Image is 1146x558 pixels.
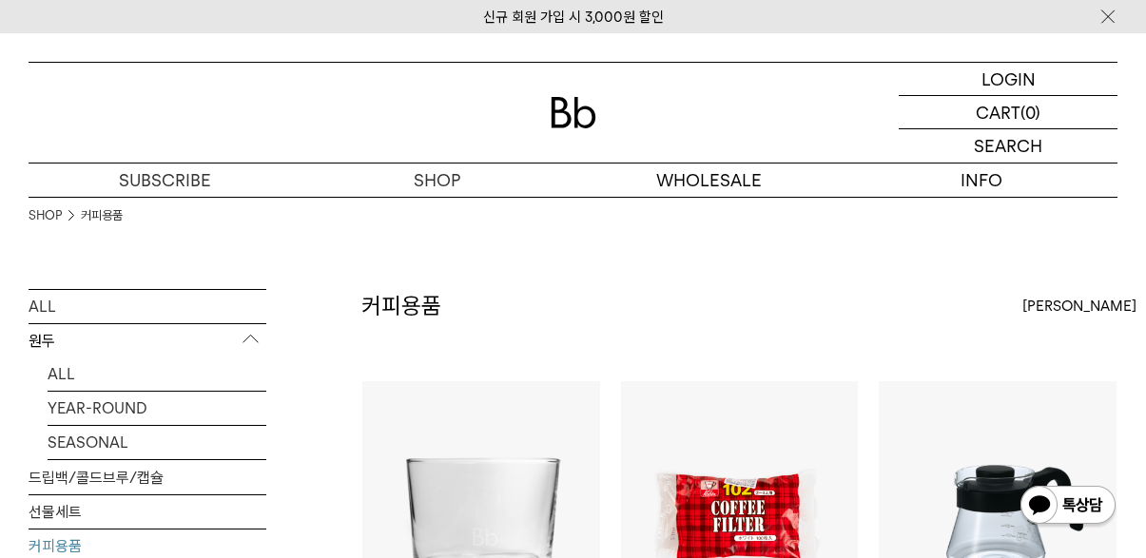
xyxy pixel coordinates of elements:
[29,495,266,529] a: 선물세트
[974,129,1042,163] p: SEARCH
[899,63,1117,96] a: LOGIN
[301,164,573,197] a: SHOP
[976,96,1020,128] p: CART
[29,324,266,358] p: 원두
[48,357,266,391] a: ALL
[899,96,1117,129] a: CART (0)
[981,63,1036,95] p: LOGIN
[573,164,845,197] p: WHOLESALE
[1022,295,1136,317] span: [PERSON_NAME]
[845,164,1117,197] p: INFO
[1020,96,1040,128] p: (0)
[29,290,266,323] a: ALL
[29,461,266,494] a: 드립백/콜드브루/캡슐
[483,9,664,26] a: 신규 회원 가입 시 3,000원 할인
[1019,484,1117,529] img: 카카오톡 채널 1:1 채팅 버튼
[48,426,266,459] a: SEASONAL
[551,97,596,128] img: 로고
[361,290,441,322] h2: 커피용품
[48,392,266,425] a: YEAR-ROUND
[81,206,123,225] a: 커피용품
[29,164,301,197] a: SUBSCRIBE
[29,206,62,225] a: SHOP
